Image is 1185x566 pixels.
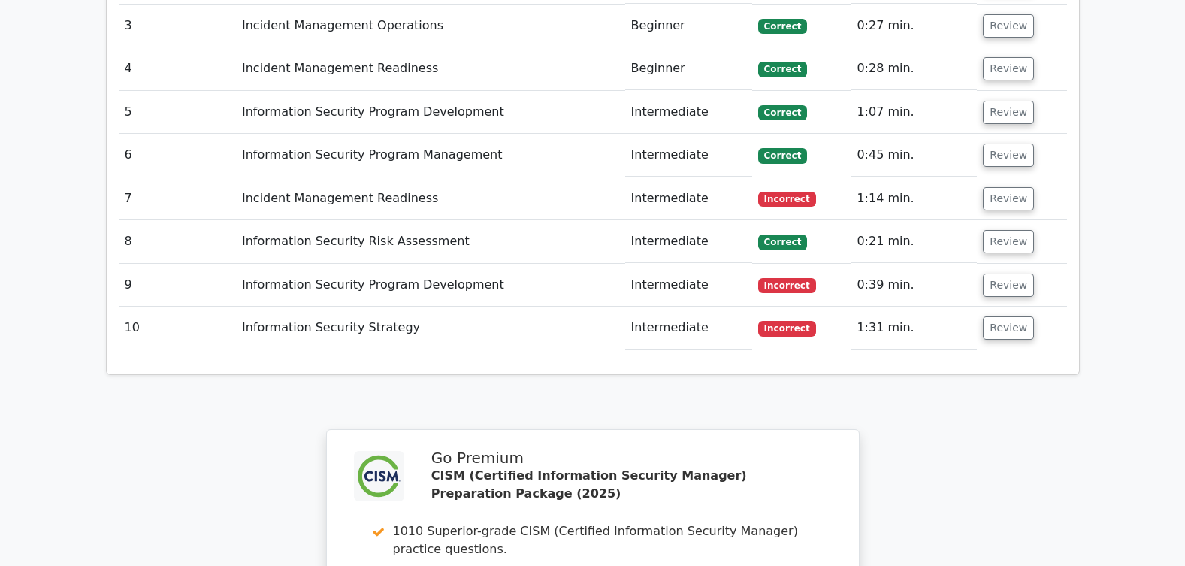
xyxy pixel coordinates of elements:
td: 0:45 min. [851,134,977,177]
td: 7 [119,177,236,220]
td: 0:39 min. [851,264,977,307]
td: 4 [119,47,236,90]
td: Information Security Risk Assessment [236,220,625,263]
button: Review [983,57,1034,80]
td: 9 [119,264,236,307]
td: 0:28 min. [851,47,977,90]
span: Correct [758,148,807,163]
td: 3 [119,5,236,47]
td: 1:31 min. [851,307,977,350]
td: 0:27 min. [851,5,977,47]
span: Correct [758,235,807,250]
td: 1:07 min. [851,91,977,134]
span: Incorrect [758,321,816,336]
td: Intermediate [625,91,752,134]
span: Correct [758,105,807,120]
button: Review [983,316,1034,340]
td: Intermediate [625,264,752,307]
td: 0:21 min. [851,220,977,263]
td: 1:14 min. [851,177,977,220]
td: Information Security Program Development [236,264,625,307]
td: 8 [119,220,236,263]
button: Review [983,274,1034,297]
td: Incident Management Operations [236,5,625,47]
td: Intermediate [625,134,752,177]
span: Correct [758,19,807,34]
td: Beginner [625,47,752,90]
td: Information Security Strategy [236,307,625,350]
td: 6 [119,134,236,177]
span: Incorrect [758,192,816,207]
td: Intermediate [625,177,752,220]
td: Incident Management Readiness [236,177,625,220]
td: Incident Management Readiness [236,47,625,90]
span: Correct [758,62,807,77]
td: Information Security Program Development [236,91,625,134]
td: Information Security Program Management [236,134,625,177]
td: 10 [119,307,236,350]
button: Review [983,187,1034,210]
td: Intermediate [625,307,752,350]
td: Beginner [625,5,752,47]
td: 5 [119,91,236,134]
span: Incorrect [758,278,816,293]
td: Intermediate [625,220,752,263]
button: Review [983,14,1034,38]
button: Review [983,101,1034,124]
button: Review [983,230,1034,253]
button: Review [983,144,1034,167]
